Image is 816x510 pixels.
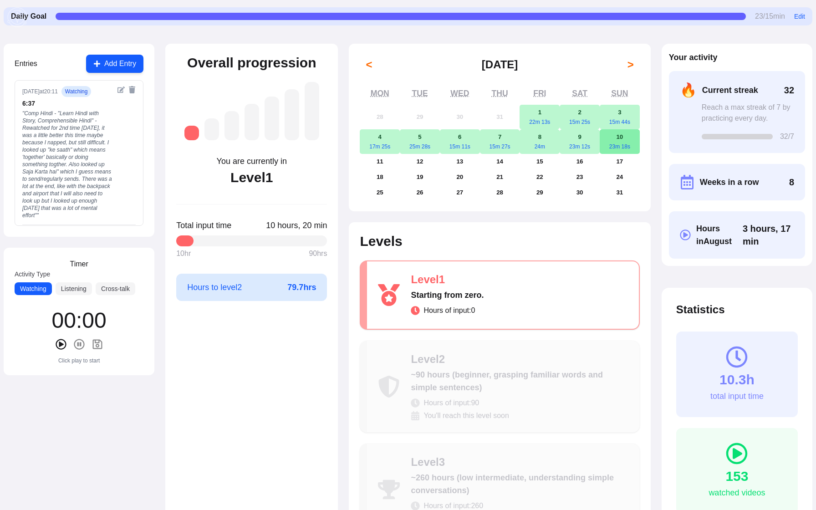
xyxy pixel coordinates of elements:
[680,82,697,98] span: 🔥
[377,113,383,120] abbr: July 28, 2025
[611,89,628,98] abbr: Sunday
[184,126,199,140] div: Level 1: Starting from zero.
[743,222,794,248] span: Click to toggle between decimal and time format
[187,55,316,71] h2: Overall progression
[496,113,503,120] abbr: July 31, 2025
[204,118,219,140] div: Level 2: ~90 hours (beginner, grasping familiar words and simple sentences)
[696,222,743,248] span: Hours in August
[560,185,600,200] button: August 30, 2025
[496,158,503,165] abbr: August 14, 2025
[784,84,794,97] span: 32
[480,154,520,169] button: August 14, 2025
[709,486,765,499] div: watched videos
[4,4,31,31] img: menu
[600,118,640,126] div: 15m 44s
[669,51,805,64] h2: Your activity
[360,129,400,154] button: August 4, 202517m 25s
[52,310,107,331] div: 00 : 00
[725,468,748,484] div: 153
[480,129,520,154] button: August 7, 202515m 27s
[440,129,480,154] button: August 6, 202515m 11s
[440,169,480,185] button: August 20, 2025
[400,129,440,154] button: August 5, 202525m 28s
[496,173,503,180] abbr: August 21, 2025
[230,169,273,186] div: Level 1
[411,352,628,367] div: Level 2
[480,105,520,129] button: July 31, 2025
[86,55,143,73] button: Add Entry
[755,11,785,22] span: 23 / 15 min
[536,158,543,165] abbr: August 15, 2025
[622,56,640,74] button: >
[377,158,383,165] abbr: August 11, 2025
[536,173,543,180] abbr: August 22, 2025
[458,133,461,140] abbr: August 6, 2025
[456,189,463,196] abbr: August 27, 2025
[400,143,440,150] div: 25m 28s
[520,154,560,169] button: August 15, 2025
[533,89,546,98] abbr: Friday
[417,173,423,180] abbr: August 19, 2025
[417,158,423,165] abbr: August 12, 2025
[360,143,400,150] div: 17m 25s
[412,89,428,98] abbr: Tuesday
[520,143,560,150] div: 24m
[616,189,623,196] abbr: August 31, 2025
[266,219,327,232] span: Click to toggle between decimal and time format
[702,84,758,97] span: Current streak
[360,154,400,169] button: August 11, 2025
[572,89,587,98] abbr: Saturday
[538,109,541,116] abbr: August 1, 2025
[360,233,639,250] h2: Levels
[676,302,798,317] h2: Statistics
[187,281,242,294] span: Hours to level 2
[780,131,794,142] span: 32 /7
[285,89,299,140] div: Level 6: ~1,750 hours (advanced, understanding native media with effort)
[360,185,400,200] button: August 25, 2025
[440,154,480,169] button: August 13, 2025
[496,189,503,196] abbr: August 28, 2025
[618,109,621,116] abbr: August 3, 2025
[245,104,259,140] div: Level 4: ~525 hours (intermediate, understanding more complex conversations)
[411,272,627,287] div: Level 1
[400,185,440,200] button: August 26, 2025
[789,176,794,189] span: 8
[58,357,100,364] div: Click play to start
[423,398,479,408] span: Hours of input: 90
[22,99,114,108] div: 6 : 37
[560,118,600,126] div: 15m 25s
[456,173,463,180] abbr: August 20, 2025
[560,105,600,129] button: August 2, 202515m 25s
[411,455,628,469] div: Level 3
[480,185,520,200] button: August 28, 2025
[423,410,509,421] span: You'll reach this level soon
[480,169,520,185] button: August 21, 2025
[224,111,239,140] div: Level 3: ~260 hours (low intermediate, understanding simple conversations)
[492,89,508,98] abbr: Thursday
[520,118,560,126] div: 22m 13s
[176,219,231,232] span: Total input time
[96,282,135,295] button: Cross-talk
[616,158,623,165] abbr: August 17, 2025
[616,173,623,180] abbr: August 24, 2025
[560,129,600,154] button: August 9, 202523m 12s
[400,169,440,185] button: August 19, 2025
[578,133,581,140] abbr: August 9, 2025
[217,155,287,168] div: You are currently in
[440,143,480,150] div: 15m 11s
[128,86,136,93] button: Delete entry
[794,12,805,21] button: Edit
[600,105,640,129] button: August 3, 202515m 44s
[423,305,475,316] span: Hours of input: 0
[309,248,327,259] span: 90 hrs
[600,154,640,169] button: August 17, 2025
[578,109,581,116] abbr: August 2, 2025
[536,189,543,196] abbr: August 29, 2025
[498,133,501,140] abbr: August 7, 2025
[56,282,92,295] button: Listening
[456,113,463,120] abbr: July 30, 2025
[456,158,463,165] abbr: August 13, 2025
[627,57,634,72] span: >
[576,158,583,165] abbr: August 16, 2025
[450,89,469,98] abbr: Wednesday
